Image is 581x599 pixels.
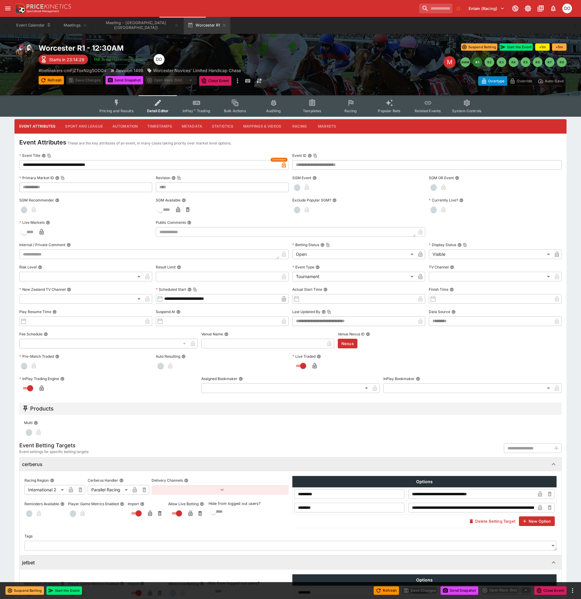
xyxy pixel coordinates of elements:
button: Display StatusCopy To Clipboard [457,243,462,247]
p: Risk Level [19,265,37,270]
button: Start the Event [500,43,533,51]
p: InPlay Bookmaker [383,376,415,381]
p: Allow Live Betting [168,501,199,506]
button: Markets [313,119,341,134]
p: Exclude Popular SGM? [292,198,331,203]
span: Bulk Actions [224,109,246,113]
p: Live Traded [292,354,316,359]
button: Suspend Betting [461,43,497,51]
p: Venue Name [201,331,223,337]
button: Statistics [207,119,238,134]
div: Event type filters [95,95,486,117]
button: Notifications [548,3,559,14]
p: Override [517,78,532,84]
p: SGM OR Event [429,175,454,180]
p: Player Game Metrics Enabled [68,581,119,586]
p: These are the key attributes of an event, in many cases taking priority over market level options. [68,140,231,146]
span: Related Events [415,109,441,113]
button: Copy To Clipboard [177,176,181,180]
button: Venue Name [224,332,228,336]
button: Auto Resulting [181,354,186,359]
button: Toggle light/dark mode [523,3,533,14]
button: Copy To Clipboard [463,243,467,247]
button: Import [140,582,144,586]
button: Send Snapshot [105,76,143,84]
button: Documentation [535,3,546,14]
p: Play Resume Time [19,309,51,314]
button: Cerberus Handler [119,478,124,483]
span: Event settings for specific betting targets [19,449,89,455]
button: Live Traded [317,354,321,359]
button: R1 [473,57,482,67]
p: Last Updated By [292,309,320,314]
button: Currently Live? [459,198,463,202]
p: Reminders Available [24,501,59,506]
button: Suspend At [176,310,181,314]
span: Auditing [266,109,281,113]
button: R8 [557,57,567,67]
p: Revision 1498 [116,67,143,74]
button: Result Limit [177,265,181,269]
th: Options [293,575,557,586]
img: horse_racing.png [14,43,34,63]
button: open drawer [2,3,13,14]
button: No Bookmarks [454,4,463,13]
button: Copy To Clipboard [193,287,197,292]
button: Reminders Available [60,582,64,586]
button: Event TitleCopy To Clipboard [42,154,46,158]
div: Worcester Novices' Limited Handicap Chase [147,67,241,74]
button: Daniel Olerenshaw [561,2,574,15]
p: Display Status [429,242,456,247]
div: Open [292,249,416,259]
button: Delete Betting Target [466,516,519,526]
button: Racing Region [50,478,54,483]
nav: pagination navigation [460,57,567,67]
button: Exclude Popular SGM? [332,198,337,202]
button: +1m [535,43,550,51]
h5: Event Betting Targets [19,442,89,449]
button: Actual Start Time [323,287,328,292]
span: Racing [344,109,357,113]
button: Event Type [316,265,320,269]
p: Live Markets [19,220,45,225]
p: Auto-Save [545,78,564,84]
button: Event Calendar [13,17,55,34]
p: Hide from logged out users? [208,581,289,586]
button: Copy To Clipboard [47,154,51,158]
p: New Zealand TV Channel [19,287,66,292]
div: Visible [429,249,552,259]
button: SGM Recommender [55,198,59,202]
p: Event ID [292,153,306,158]
p: Revision [156,175,170,180]
img: jetbet-logo.svg [94,56,100,62]
p: Auto Resulting [156,354,180,359]
button: Override [507,76,535,86]
button: Pre-Match Traded [55,354,59,359]
button: Data Source [451,310,456,314]
div: Daniel Olerenshaw [154,54,165,65]
span: InPlay™ Trading [183,109,210,113]
button: SMM [460,57,470,67]
p: SGM Recommender [19,198,54,203]
button: Scheduled StartCopy To Clipboard [187,287,192,292]
p: Racing Region [24,478,49,483]
button: Primary Market IDCopy To Clipboard [55,176,59,180]
button: Mappings & Videos [238,119,286,134]
p: SGM Event [292,175,311,180]
button: Refresh [39,76,64,84]
p: Worcester Novices' Limited Handicap Chase [153,67,241,74]
p: Currently Live? [429,198,458,203]
button: New Zealand TV Channel [67,287,71,292]
span: Pricing and Results [99,109,134,113]
button: Overtype [478,76,507,86]
button: Timestamps [143,119,177,134]
p: Allow Live Betting [168,581,199,586]
p: Starts in 23:14:29 [49,56,84,63]
button: Import [140,502,144,506]
div: split button [481,586,532,594]
button: Event Attributes [14,119,60,134]
button: Event IDCopy To Clipboard [308,154,312,158]
button: Meetings [56,17,95,34]
button: Racing [286,119,313,134]
p: Import [128,581,139,586]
